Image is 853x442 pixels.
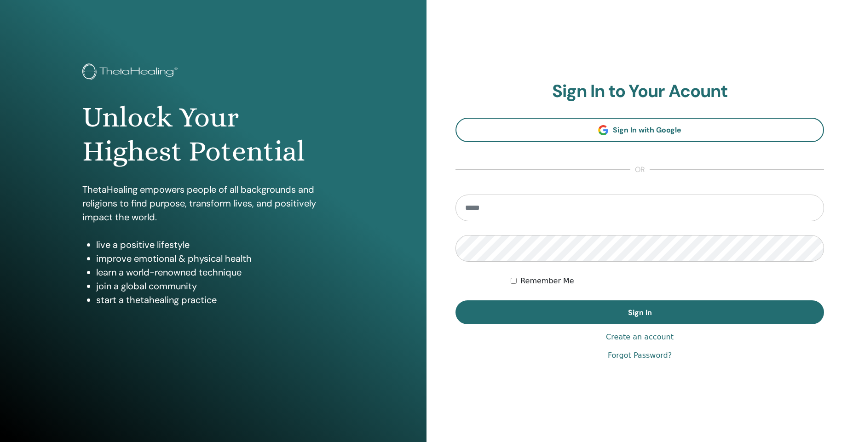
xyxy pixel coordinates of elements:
[455,118,824,142] a: Sign In with Google
[455,300,824,324] button: Sign In
[455,81,824,102] h2: Sign In to Your Acount
[96,293,344,307] li: start a thetahealing practice
[613,125,681,135] span: Sign In with Google
[82,183,344,224] p: ThetaHealing empowers people of all backgrounds and religions to find purpose, transform lives, a...
[628,308,652,317] span: Sign In
[96,265,344,279] li: learn a world-renowned technique
[608,350,672,361] a: Forgot Password?
[520,276,574,287] label: Remember Me
[606,332,674,343] a: Create an account
[96,279,344,293] li: join a global community
[96,238,344,252] li: live a positive lifestyle
[96,252,344,265] li: improve emotional & physical health
[511,276,824,287] div: Keep me authenticated indefinitely or until I manually logout
[82,100,344,169] h1: Unlock Your Highest Potential
[630,164,650,175] span: or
